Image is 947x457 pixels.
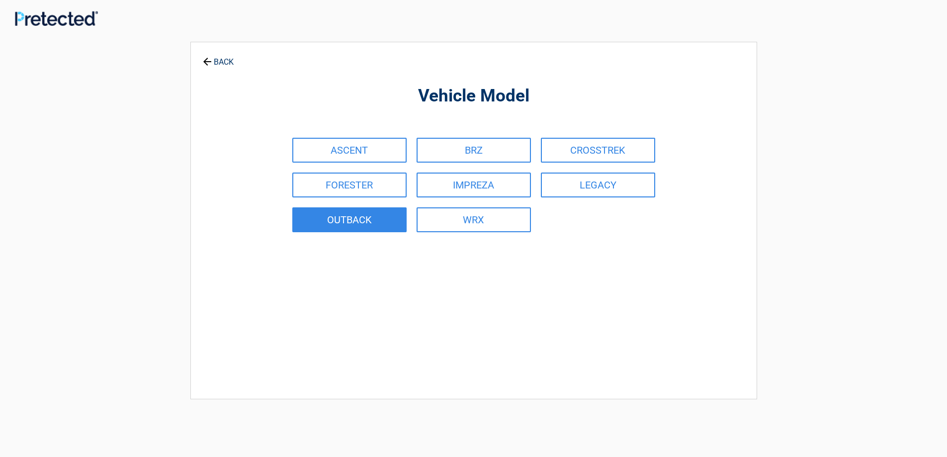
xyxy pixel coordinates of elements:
a: FORESTER [292,173,407,197]
a: LEGACY [541,173,655,197]
h2: Vehicle Model [246,85,702,108]
a: IMPREZA [417,173,531,197]
a: OUTBACK [292,207,407,232]
a: CROSSTREK [541,138,655,163]
a: ASCENT [292,138,407,163]
a: BRZ [417,138,531,163]
a: WRX [417,207,531,232]
img: Main Logo [15,11,98,26]
a: BACK [201,49,236,66]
